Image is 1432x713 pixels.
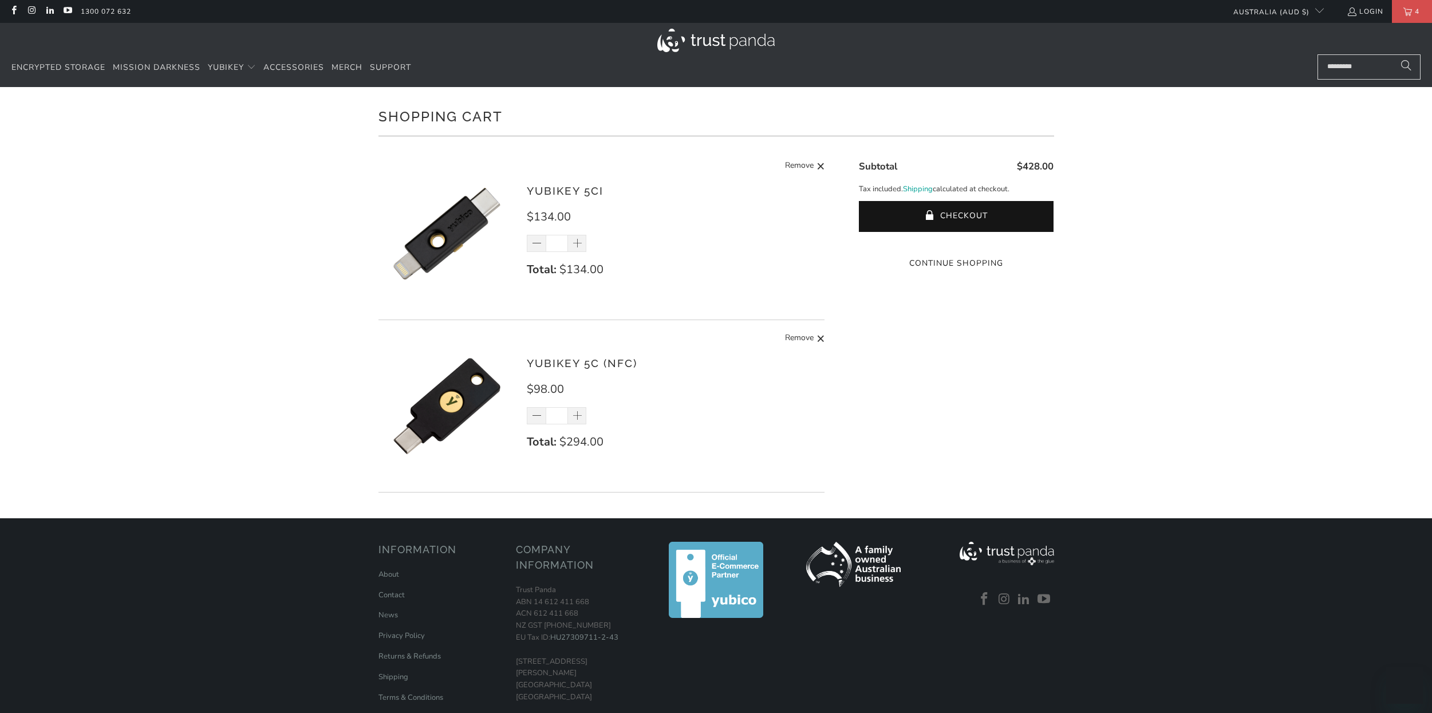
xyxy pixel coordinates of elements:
a: Trust Panda Australia on Instagram [996,592,1013,607]
a: Support [370,54,411,81]
a: Merch [332,54,362,81]
img: YubiKey 5Ci [378,165,516,302]
a: News [378,610,398,620]
span: $134.00 [559,262,603,277]
span: $134.00 [527,209,571,224]
a: 1300 072 632 [81,5,131,18]
summary: YubiKey [208,54,256,81]
h1: Shopping Cart [378,104,1054,127]
a: Remove [785,159,825,174]
span: Support [370,62,411,73]
a: Accessories [263,54,324,81]
span: YubiKey [208,62,244,73]
a: Shipping [903,183,933,195]
span: Subtotal [859,160,897,173]
iframe: Button to launch messaging window [1386,667,1423,704]
a: Trust Panda Australia on LinkedIn [45,7,54,16]
span: Merch [332,62,362,73]
a: Trust Panda Australia on Facebook [976,592,993,607]
a: Remove [785,332,825,346]
strong: Total: [527,434,557,450]
a: Trust Panda Australia on YouTube [62,7,72,16]
a: Terms & Conditions [378,692,443,703]
strong: Total: [527,262,557,277]
span: Remove [785,332,814,346]
a: YubiKey 5C (NFC) [527,357,637,369]
a: Privacy Policy [378,631,425,641]
a: Continue Shopping [859,257,1054,270]
nav: Translation missing: en.navigation.header.main_nav [11,54,411,81]
span: $428.00 [1017,160,1054,173]
span: Mission Darkness [113,62,200,73]
a: Trust Panda Australia on Instagram [26,7,36,16]
span: Accessories [263,62,324,73]
a: Encrypted Storage [11,54,105,81]
span: Encrypted Storage [11,62,105,73]
a: YubiKey 5Ci [527,184,603,197]
a: About [378,569,399,580]
img: YubiKey 5C (NFC) [378,337,516,475]
a: Contact [378,590,405,600]
span: Remove [785,159,814,174]
a: Login [1347,5,1383,18]
a: HU27309711-2-43 [550,632,618,643]
span: $98.00 [527,381,564,397]
a: Trust Panda Australia on YouTube [1036,592,1053,607]
a: Returns & Refunds [378,651,441,661]
p: Trust Panda ABN 14 612 411 668 ACN 612 411 668 NZ GST [PHONE_NUMBER] EU Tax ID: [STREET_ADDRESS][... [516,584,642,703]
input: Search... [1317,54,1421,80]
a: Trust Panda Australia on Facebook [9,7,18,16]
span: $294.00 [559,434,603,450]
a: Trust Panda Australia on LinkedIn [1016,592,1033,607]
button: Search [1392,54,1421,80]
img: Trust Panda Australia [657,29,775,52]
a: Mission Darkness [113,54,200,81]
button: Checkout [859,201,1054,232]
p: Tax included. calculated at checkout. [859,183,1054,195]
a: Shipping [378,672,408,682]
